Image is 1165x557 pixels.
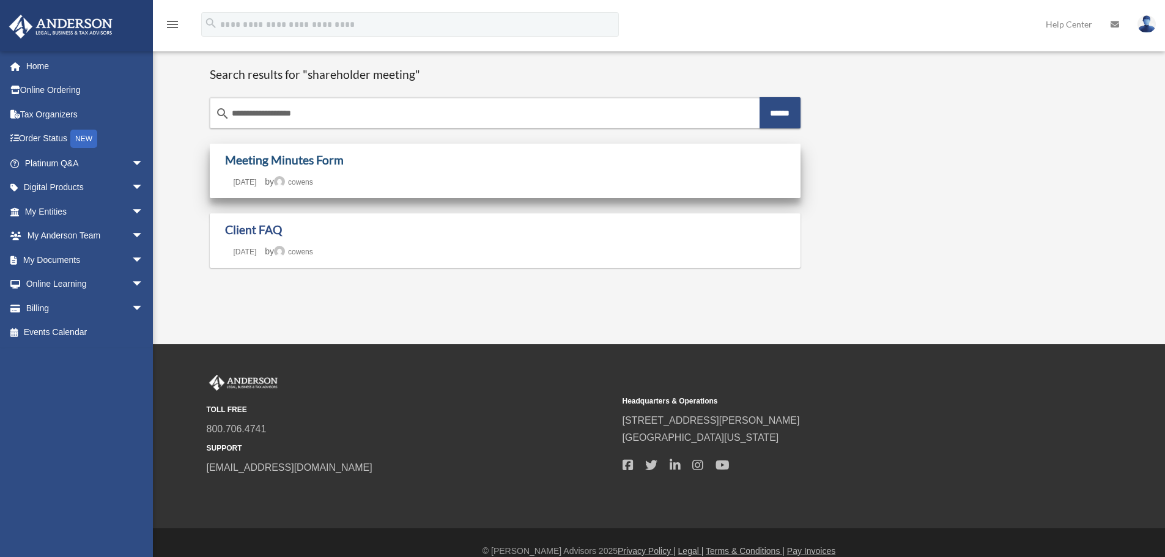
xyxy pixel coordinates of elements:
a: Meeting Minutes Form [225,153,344,167]
i: search [215,106,230,121]
img: User Pic [1137,15,1156,33]
a: Billingarrow_drop_down [9,296,162,320]
a: [STREET_ADDRESS][PERSON_NAME] [623,415,800,426]
span: arrow_drop_down [131,199,156,224]
a: Platinum Q&Aarrow_drop_down [9,151,162,175]
a: cowens [274,248,313,256]
img: Anderson Advisors Platinum Portal [207,375,280,391]
a: Client FAQ [225,223,282,237]
a: My Anderson Teamarrow_drop_down [9,224,162,248]
a: Digital Productsarrow_drop_down [9,175,162,200]
a: Online Ordering [9,78,162,103]
a: Legal | [678,546,704,556]
span: arrow_drop_down [131,272,156,297]
span: by [265,177,313,186]
a: Online Learningarrow_drop_down [9,272,162,297]
h1: Search results for "shareholder meeting" [210,67,801,83]
i: menu [165,17,180,32]
a: [DATE] [225,248,265,256]
a: Privacy Policy | [618,546,676,556]
a: My Entitiesarrow_drop_down [9,199,162,224]
span: arrow_drop_down [131,248,156,273]
a: My Documentsarrow_drop_down [9,248,162,272]
a: Terms & Conditions | [706,546,785,556]
a: Events Calendar [9,320,162,345]
a: 800.706.4741 [207,424,267,434]
small: SUPPORT [207,442,614,455]
a: Order StatusNEW [9,127,162,152]
a: [DATE] [225,178,265,186]
a: Pay Invoices [787,546,835,556]
i: search [204,17,218,30]
span: arrow_drop_down [131,175,156,201]
a: Tax Organizers [9,102,162,127]
a: cowens [274,178,313,186]
a: Home [9,54,156,78]
span: arrow_drop_down [131,224,156,249]
img: Anderson Advisors Platinum Portal [6,15,116,39]
div: NEW [70,130,97,148]
a: [EMAIL_ADDRESS][DOMAIN_NAME] [207,462,372,473]
span: by [265,246,313,256]
a: menu [165,21,180,32]
a: [GEOGRAPHIC_DATA][US_STATE] [623,432,779,443]
span: arrow_drop_down [131,296,156,321]
small: TOLL FREE [207,404,614,416]
span: arrow_drop_down [131,151,156,176]
small: Headquarters & Operations [623,395,1030,408]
